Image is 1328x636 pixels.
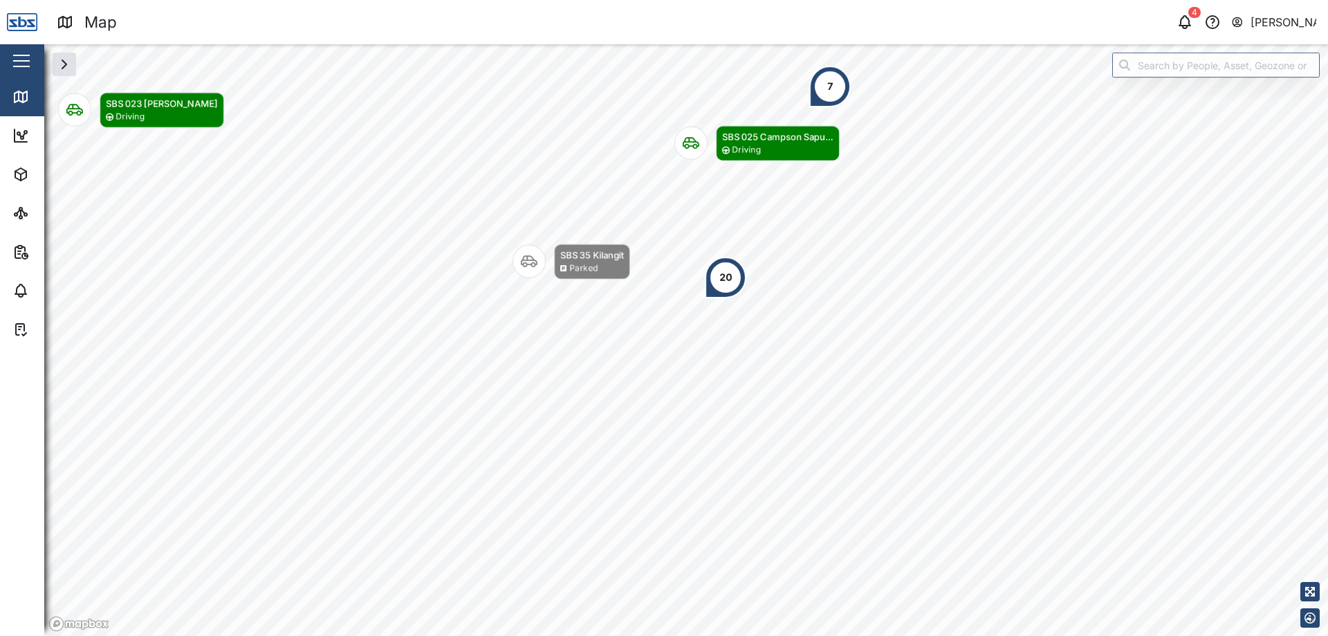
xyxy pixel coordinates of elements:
div: Map marker [58,93,224,128]
div: Map [36,89,67,105]
div: Map marker [674,126,840,161]
div: Map marker [513,244,630,280]
div: 7 [827,79,833,94]
div: [PERSON_NAME] [1251,14,1317,31]
div: Map marker [705,257,746,298]
a: Mapbox logo [48,616,109,632]
input: Search by People, Asset, Geozone or Place [1112,53,1320,78]
div: Map marker [809,66,851,107]
div: 4 [1188,7,1201,18]
div: Reports [36,244,83,260]
div: Assets [36,167,79,182]
div: Alarms [36,283,79,298]
div: Driving [732,144,761,157]
div: Parked [569,262,598,275]
div: Driving [116,111,145,124]
div: SBS 023 [PERSON_NAME] [106,97,218,111]
div: Map [84,10,117,35]
img: Main Logo [7,7,37,37]
div: Sites [36,206,69,221]
div: 20 [719,270,732,285]
div: SBS 025 Campson Sapu... [722,130,833,144]
button: [PERSON_NAME] [1230,12,1317,32]
div: Tasks [36,322,74,337]
div: Dashboard [36,128,98,143]
div: SBS 35 Kilangit [560,248,624,262]
canvas: Map [44,44,1328,636]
